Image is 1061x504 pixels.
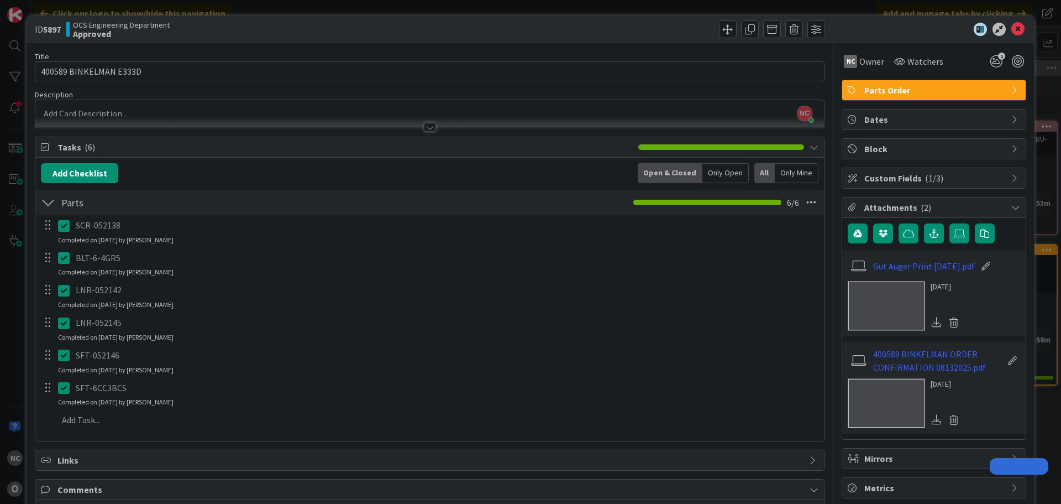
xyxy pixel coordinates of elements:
p: LNR-052142 [76,284,816,297]
input: type card name here... [35,61,824,81]
span: Custom Fields [864,172,1006,185]
div: Download [931,413,943,427]
span: Dates [864,113,1006,126]
button: Add Checklist [41,163,118,183]
div: Only Mine [775,163,818,183]
div: Download [931,315,943,330]
input: Add Checklist... [57,193,306,212]
span: Attachments [864,201,1006,214]
span: Owner [859,55,884,68]
span: Description [35,90,73,100]
div: [DATE] [931,378,963,390]
a: Gut Auger Print [DATE].pdf [873,259,975,273]
div: [DATE] [931,281,963,293]
span: ID [35,23,61,36]
div: Open & Closed [638,163,702,183]
div: Completed on [DATE] by [PERSON_NAME] [58,332,174,342]
span: Comments [57,483,804,496]
p: SFT-6CC3BCS [76,382,816,394]
div: Completed on [DATE] by [PERSON_NAME] [58,397,174,407]
span: ( 6 ) [85,142,95,153]
span: Block [864,142,1006,155]
span: Metrics [864,481,1006,495]
span: ( 2 ) [921,202,931,213]
div: Completed on [DATE] by [PERSON_NAME] [58,300,174,310]
b: Approved [73,29,170,38]
div: Completed on [DATE] by [PERSON_NAME] [58,267,174,277]
div: All [754,163,775,183]
span: Tasks [57,141,633,154]
label: Title [35,51,49,61]
a: 400589 BINKELMAN ORDER CONFIRMATION 08132025.pdf [873,347,1001,374]
span: 6 / 6 [787,196,799,209]
span: ( 1/3 ) [925,173,943,184]
span: Links [57,454,804,467]
span: NC [797,106,812,121]
p: SFT-052146 [76,349,816,362]
div: Only Open [702,163,749,183]
span: Parts Order [864,84,1006,97]
p: SCR-052138 [76,219,816,232]
div: Completed on [DATE] by [PERSON_NAME] [58,235,174,245]
div: Completed on [DATE] by [PERSON_NAME] [58,365,174,375]
p: BLT-6-4GR5 [76,252,816,264]
p: LNR-052145 [76,316,816,329]
span: Watchers [907,55,943,68]
span: 1 [998,53,1005,60]
span: OCS Engineering Department [73,20,170,29]
div: NC [844,55,857,68]
b: 5897 [43,24,61,35]
span: Mirrors [864,452,1006,465]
